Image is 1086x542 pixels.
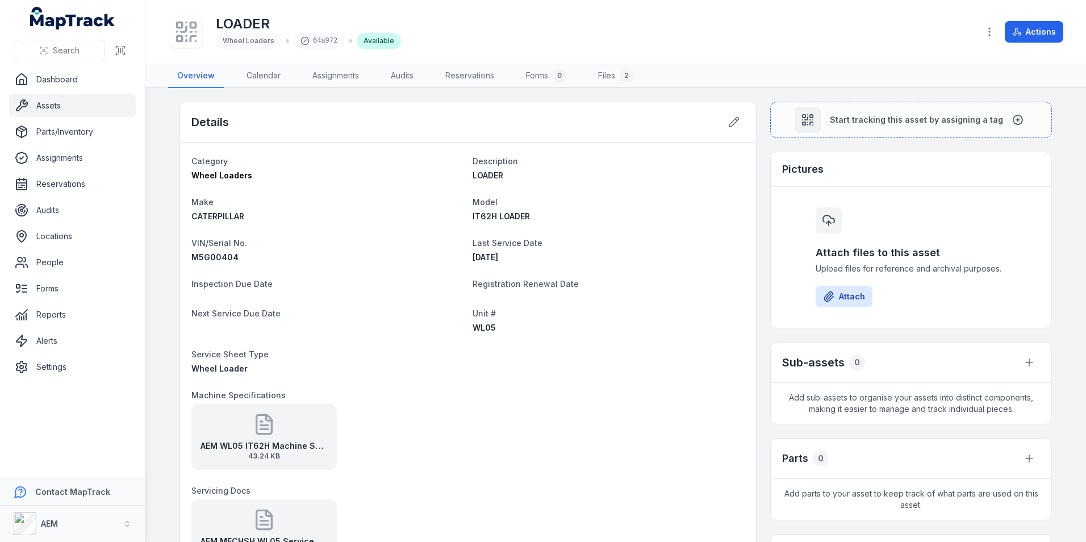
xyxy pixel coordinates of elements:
a: Reservations [9,173,136,195]
h3: Attach files to this asset [816,245,1006,261]
h2: Details [191,114,229,130]
button: Actions [1005,21,1063,43]
h2: Sub-assets [782,355,845,370]
span: Model [473,197,498,207]
a: Reservations [436,64,503,88]
span: VIN/Serial No. [191,238,247,248]
a: Assets [9,94,136,117]
a: Forms [9,277,136,300]
span: Add sub-assets to organise your assets into distinct components, making it easier to manage and t... [771,383,1051,424]
span: Upload files for reference and archival purposes. [816,263,1006,274]
a: People [9,251,136,274]
div: 0 [813,451,829,466]
span: Registration Renewal Date [473,279,579,289]
span: Machine Specifications [191,390,286,400]
span: CATERPILLAR [191,211,244,221]
h3: Pictures [782,161,824,177]
a: Locations [9,225,136,248]
span: M5G00404 [191,252,239,262]
span: Category [191,156,228,166]
div: 0 [553,69,566,82]
span: IT62H LOADER [473,211,530,221]
a: Parts/Inventory [9,120,136,143]
span: Make [191,197,214,207]
span: Start tracking this asset by assigning a tag [830,114,1003,126]
span: Add parts to your asset to keep track of what parts are used on this asset. [771,479,1051,520]
a: Audits [9,199,136,222]
a: Assignments [9,147,136,169]
h1: LOADER [216,15,401,33]
button: Attach [816,286,872,307]
span: Service Sheet Type [191,349,269,359]
span: Unit # [473,308,496,318]
span: Servicing Docs [191,486,250,495]
a: Forms0 [517,64,575,88]
div: 64a972 [294,33,344,49]
span: Wheel Loader [191,364,248,373]
a: MapTrack [30,7,115,30]
span: Wheel Loaders [191,170,252,180]
button: Start tracking this asset by assigning a tag [770,102,1052,138]
a: Dashboard [9,68,136,91]
h3: Parts [782,451,808,466]
span: Next Service Due Date [191,308,281,318]
div: 0 [849,355,865,370]
strong: AEM [41,519,58,528]
span: 43.24 KB [201,452,328,461]
span: Inspection Due Date [191,279,273,289]
div: 2 [620,69,633,82]
a: Audits [382,64,423,88]
span: Last Service Date [473,238,542,248]
button: Search [14,40,105,61]
a: Settings [9,356,136,378]
strong: Contact MapTrack [35,487,110,497]
a: Overview [168,64,224,88]
span: LOADER [473,170,503,180]
a: Reports [9,303,136,326]
span: WL05 [473,323,496,332]
a: Assignments [303,64,368,88]
span: Description [473,156,518,166]
span: Wheel Loaders [223,36,274,45]
a: Alerts [9,330,136,352]
div: Available [357,33,401,49]
strong: AEM WL05 IT62H Machine Specifications [201,440,328,452]
span: [DATE] [473,252,498,262]
a: Files2 [589,64,642,88]
a: Calendar [237,64,290,88]
span: Search [53,45,80,56]
time: 10/08/2025, 12:00:00 am [473,252,498,262]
